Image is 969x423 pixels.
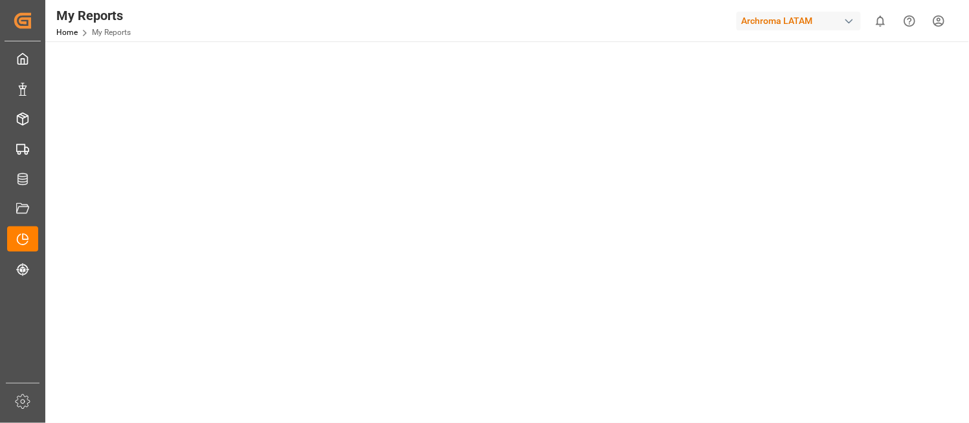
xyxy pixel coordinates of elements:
[56,6,131,25] div: My Reports
[737,12,861,30] div: Archroma LATAM
[895,6,924,36] button: Help Center
[737,8,866,33] button: Archroma LATAM
[56,28,78,37] a: Home
[866,6,895,36] button: show 0 new notifications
